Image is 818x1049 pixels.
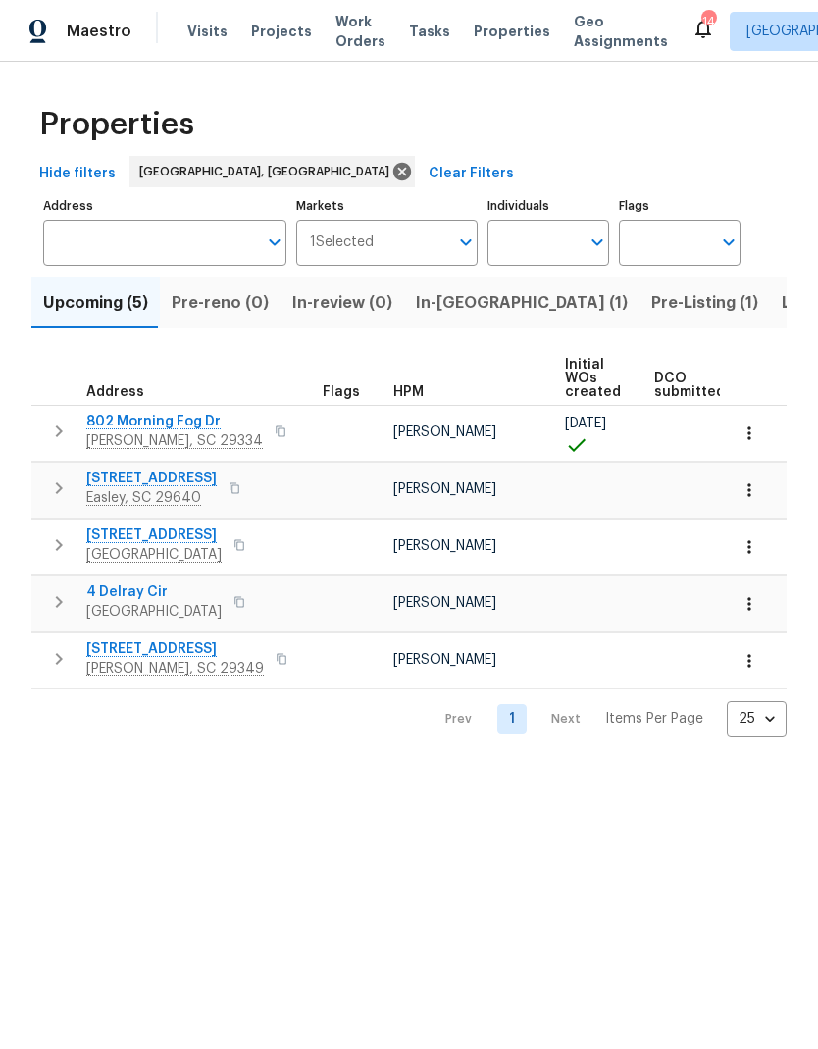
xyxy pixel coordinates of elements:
[487,200,609,212] label: Individuals
[654,372,725,399] span: DCO submitted
[409,25,450,38] span: Tasks
[261,228,288,256] button: Open
[335,12,385,51] span: Work Orders
[584,228,611,256] button: Open
[393,596,496,610] span: [PERSON_NAME]
[296,200,479,212] label: Markets
[393,653,496,667] span: [PERSON_NAME]
[393,482,496,496] span: [PERSON_NAME]
[67,22,131,41] span: Maestro
[429,162,514,186] span: Clear Filters
[43,289,148,317] span: Upcoming (5)
[715,228,742,256] button: Open
[619,200,741,212] label: Flags
[727,693,787,744] div: 25
[565,358,621,399] span: Initial WOs created
[393,539,496,553] span: [PERSON_NAME]
[701,12,715,31] div: 14
[139,162,397,181] span: [GEOGRAPHIC_DATA], [GEOGRAPHIC_DATA]
[187,22,228,41] span: Visits
[393,425,496,439] span: [PERSON_NAME]
[452,228,480,256] button: Open
[86,602,222,622] span: [GEOGRAPHIC_DATA]
[39,162,116,186] span: Hide filters
[416,289,628,317] span: In-[GEOGRAPHIC_DATA] (1)
[39,115,194,134] span: Properties
[251,22,312,41] span: Projects
[497,704,527,734] a: Goto page 1
[172,289,269,317] span: Pre-reno (0)
[474,22,550,41] span: Properties
[129,156,415,187] div: [GEOGRAPHIC_DATA], [GEOGRAPHIC_DATA]
[86,385,144,399] span: Address
[310,234,374,251] span: 1 Selected
[86,582,222,602] span: 4 Delray Cir
[427,701,787,737] nav: Pagination Navigation
[31,156,124,192] button: Hide filters
[393,385,424,399] span: HPM
[292,289,392,317] span: In-review (0)
[574,12,668,51] span: Geo Assignments
[605,709,703,728] p: Items Per Page
[421,156,522,192] button: Clear Filters
[43,200,286,212] label: Address
[323,385,360,399] span: Flags
[565,417,606,430] span: [DATE]
[651,289,758,317] span: Pre-Listing (1)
